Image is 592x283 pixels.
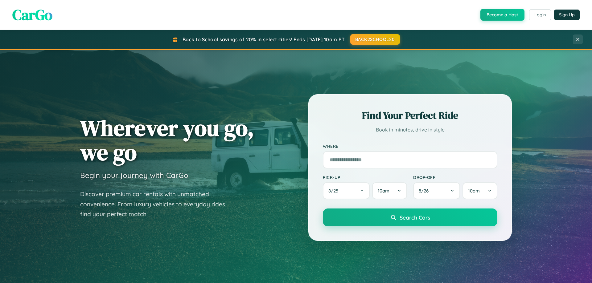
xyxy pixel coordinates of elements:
span: CarGo [12,5,52,25]
span: Search Cars [400,214,430,221]
span: 8 / 26 [419,188,432,194]
button: Sign Up [554,10,580,20]
label: Where [323,144,497,149]
button: Login [529,9,551,20]
p: Discover premium car rentals with unmatched convenience. From luxury vehicles to everyday rides, ... [80,189,234,219]
button: BACK2SCHOOL20 [350,34,400,45]
span: 10am [378,188,389,194]
span: 8 / 25 [328,188,341,194]
span: Back to School savings of 20% in select cities! Ends [DATE] 10am PT. [183,36,345,42]
h1: Wherever you go, we go [80,116,254,164]
button: 10am [372,182,407,199]
button: 8/25 [323,182,370,199]
p: Book in minutes, drive in style [323,125,497,134]
button: Become a Host [480,9,524,21]
h2: Find Your Perfect Ride [323,109,497,122]
label: Drop-off [413,175,497,180]
button: 8/26 [413,182,460,199]
h3: Begin your journey with CarGo [80,171,188,180]
button: 10am [462,182,497,199]
span: 10am [468,188,480,194]
label: Pick-up [323,175,407,180]
button: Search Cars [323,208,497,226]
